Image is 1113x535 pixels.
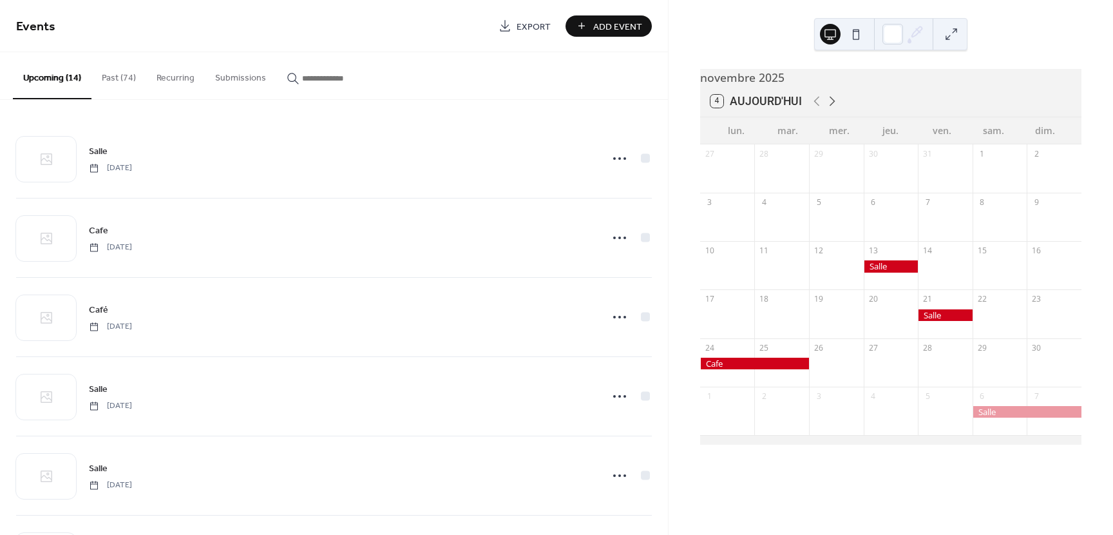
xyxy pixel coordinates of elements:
[813,391,824,402] div: 3
[762,117,813,144] div: mar.
[700,69,1081,86] div: novembre 2025
[973,406,1081,418] div: Salle
[1031,342,1042,353] div: 30
[704,246,715,257] div: 10
[704,148,715,159] div: 27
[704,294,715,305] div: 17
[89,224,108,238] span: Cafe
[700,358,809,369] div: Cafe
[1020,117,1071,144] div: dim.
[89,162,132,174] span: [DATE]
[91,52,146,98] button: Past (74)
[759,246,770,257] div: 11
[89,400,132,412] span: [DATE]
[813,246,824,257] div: 12
[759,148,770,159] div: 28
[89,223,108,238] a: Cafe
[1031,294,1042,305] div: 23
[976,246,987,257] div: 15
[704,197,715,208] div: 3
[89,302,108,317] a: Café
[205,52,276,98] button: Submissions
[13,52,91,99] button: Upcoming (14)
[918,309,973,321] div: Salle
[922,197,933,208] div: 7
[868,197,879,208] div: 6
[1031,246,1042,257] div: 16
[89,382,108,396] a: Salle
[868,246,879,257] div: 13
[89,144,108,159] a: Salle
[864,260,918,272] div: Salle
[759,197,770,208] div: 4
[976,294,987,305] div: 22
[813,197,824,208] div: 5
[759,294,770,305] div: 18
[1031,197,1042,208] div: 9
[566,15,652,37] button: Add Event
[16,14,55,39] span: Events
[917,117,968,144] div: ven.
[813,294,824,305] div: 19
[868,391,879,402] div: 4
[704,391,715,402] div: 1
[968,117,1020,144] div: sam.
[759,342,770,353] div: 25
[868,342,879,353] div: 27
[89,242,132,253] span: [DATE]
[976,148,987,159] div: 1
[868,294,879,305] div: 20
[865,117,917,144] div: jeu.
[922,148,933,159] div: 31
[89,145,108,159] span: Salle
[704,342,715,353] div: 24
[146,52,205,98] button: Recurring
[813,342,824,353] div: 26
[1031,391,1042,402] div: 7
[710,117,762,144] div: lun.
[976,342,987,353] div: 29
[976,391,987,402] div: 6
[593,20,642,34] span: Add Event
[706,92,806,111] button: 4Aujourd'hui
[868,148,879,159] div: 30
[922,246,933,257] div: 14
[976,197,987,208] div: 8
[89,480,132,491] span: [DATE]
[813,117,865,144] div: mer.
[89,461,108,476] a: Salle
[1031,148,1042,159] div: 2
[89,462,108,476] span: Salle
[922,294,933,305] div: 21
[922,342,933,353] div: 28
[813,148,824,159] div: 29
[89,321,132,333] span: [DATE]
[517,20,551,34] span: Export
[922,391,933,402] div: 5
[89,383,108,396] span: Salle
[759,391,770,402] div: 2
[89,304,108,317] span: Café
[489,15,560,37] a: Export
